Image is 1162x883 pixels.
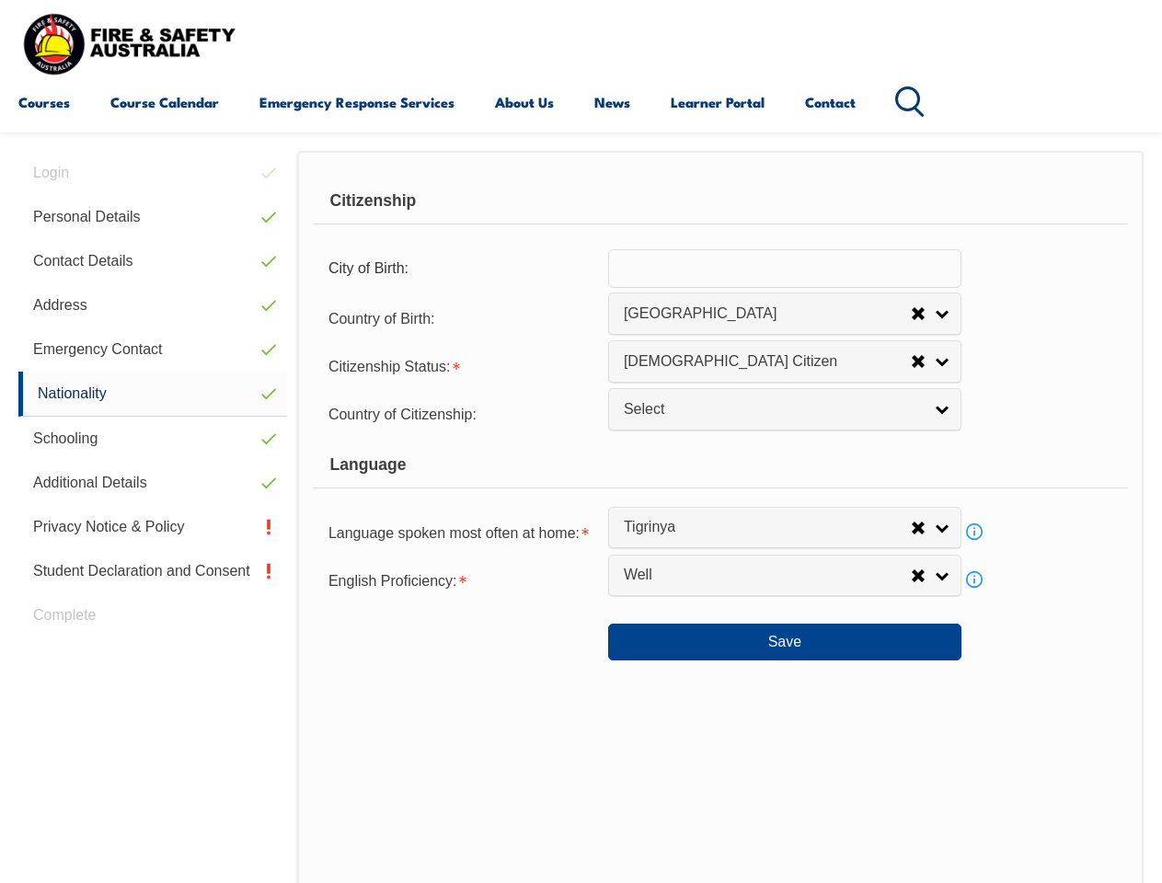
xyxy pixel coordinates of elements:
[18,417,287,461] a: Schooling
[495,80,554,124] a: About Us
[961,519,987,545] a: Info
[259,80,454,124] a: Emergency Response Services
[624,400,922,419] span: Select
[328,573,457,589] span: English Proficiency:
[18,80,70,124] a: Courses
[314,178,1127,224] div: Citizenship
[671,80,765,124] a: Learner Portal
[18,327,287,372] a: Emergency Contact
[18,195,287,239] a: Personal Details
[624,352,911,372] span: [DEMOGRAPHIC_DATA] Citizen
[624,566,911,585] span: Well
[328,525,580,541] span: Language spoken most often at home:
[18,505,287,549] a: Privacy Notice & Policy
[328,359,451,374] span: Citizenship Status:
[624,518,911,537] span: Tigrinya
[314,347,608,384] div: Citizenship Status is required.
[624,304,911,324] span: [GEOGRAPHIC_DATA]
[805,80,856,124] a: Contact
[328,407,477,422] span: Country of Citizenship:
[594,80,630,124] a: News
[314,561,608,598] div: English Proficiency is required.
[18,461,287,505] a: Additional Details
[314,251,608,286] div: City of Birth:
[328,311,435,327] span: Country of Birth:
[608,624,961,660] button: Save
[18,239,287,283] a: Contact Details
[314,442,1127,488] div: Language
[18,549,287,593] a: Student Declaration and Consent
[314,513,608,550] div: Language spoken most often at home is required.
[961,567,987,592] a: Info
[18,283,287,327] a: Address
[110,80,219,124] a: Course Calendar
[18,372,287,417] a: Nationality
